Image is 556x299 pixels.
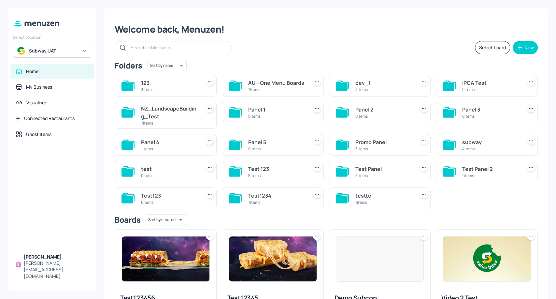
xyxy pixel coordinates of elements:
[475,41,510,54] button: Select board
[115,60,142,71] div: Folders
[248,146,305,152] div: 0 items
[355,146,412,152] div: 3 items
[355,192,412,200] div: testte
[248,173,305,178] div: 5 items
[24,260,89,279] div: [PERSON_NAME][EMAIL_ADDRESS][DOMAIN_NAME]
[24,254,89,260] div: [PERSON_NAME]
[462,146,519,152] div: 4 items
[355,87,412,92] div: 5 items
[248,106,305,113] div: Panel 1
[141,138,198,146] div: Panel 4
[462,113,519,119] div: 0 items
[248,79,305,87] div: AU - One Menu Boards
[148,59,187,72] div: Sort by name
[462,79,519,87] div: IPCA Test
[355,79,412,87] div: dev_1
[248,138,305,146] div: Panel 5
[355,200,412,205] div: 1 items
[248,192,305,200] div: Test1234
[141,79,198,87] div: 123
[355,173,412,178] div: 5 items
[141,87,198,92] div: 3 items
[131,43,225,52] input: Search in Menuzen
[524,45,534,50] div: New
[248,165,305,173] div: Test 123
[26,84,52,90] div: My Business
[141,200,198,205] div: 0 items
[229,236,317,281] img: 2025-06-01-1748820030636jzmxfgay3jk.jpeg
[17,47,25,55] img: avatar
[26,68,38,75] div: Home
[24,115,75,122] div: Connected Restaurants
[462,87,519,92] div: 0 items
[141,165,198,173] div: test
[355,113,412,119] div: 0 items
[141,173,198,178] div: 0 items
[462,106,519,113] div: Panel 3
[122,236,209,281] img: 2025-06-26-1750908772170w1ns3k3um5.jpeg
[115,215,140,225] div: Boards
[115,23,538,35] div: Welcome back, Menuzen!
[462,165,519,173] div: Test Panel 2
[248,113,305,119] div: 0 items
[462,138,519,146] div: subway
[248,200,305,205] div: 7 items
[443,236,531,281] img: 2025-03-24-1742842617799z4zr00ihf8d.jpeg
[141,120,198,126] div: 7 items
[26,99,46,106] div: Visualiser
[462,173,519,178] div: 1 items
[13,35,91,40] div: Select Location
[141,105,198,120] div: NZ_LandscapeBuilding_Test
[141,146,198,152] div: 1 items
[29,48,78,54] div: Subway UAT
[513,41,538,54] button: New
[355,106,412,113] div: Panel 2
[26,131,51,138] div: Ghost Items
[16,262,21,267] img: AOh14Gi8qiLOHi8_V0Z21Rg2Hnc1Q3Dmev7ROR3CPInM=s96-c
[355,138,412,146] div: Promo Panel
[146,213,186,226] div: Sort by created
[355,165,412,173] div: Test Panel
[248,87,305,92] div: 7 items
[141,192,198,200] div: Test123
